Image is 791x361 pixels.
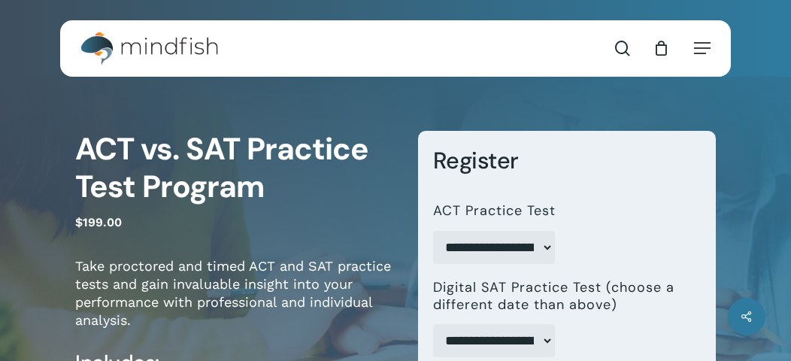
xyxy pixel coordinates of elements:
h1: ACT vs. SAT Practice Test Program [75,131,395,205]
label: ACT Practice Test [433,202,556,220]
a: Navigation Menu [694,41,711,56]
h3: Register [433,146,701,175]
p: Take proctored and timed ACT and SAT practice tests and gain invaluable insight into your perform... [75,257,395,350]
span: $ [75,215,83,229]
header: Main Menu [60,20,731,77]
bdi: 199.00 [75,215,122,229]
label: Digital SAT Practice Test (choose a different date than above) [433,279,689,314]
